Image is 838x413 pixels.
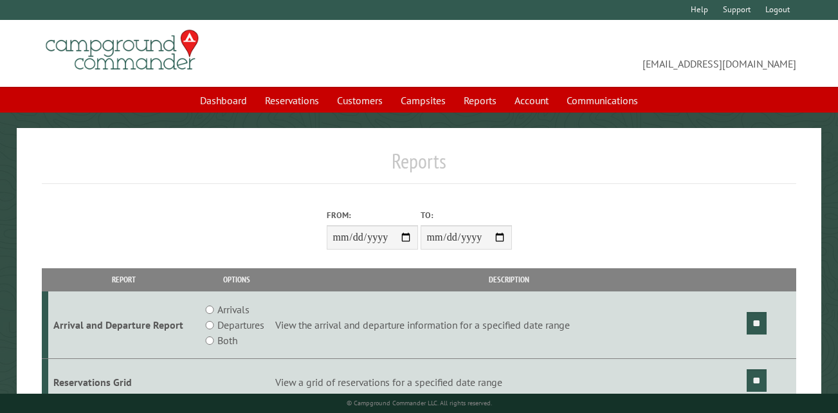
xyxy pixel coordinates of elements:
[273,359,745,406] td: View a grid of reservations for a specified date range
[421,209,512,221] label: To:
[329,88,390,113] a: Customers
[48,359,200,406] td: Reservations Grid
[273,268,745,291] th: Description
[327,209,418,221] label: From:
[257,88,327,113] a: Reservations
[200,268,273,291] th: Options
[217,333,237,348] label: Both
[217,317,264,333] label: Departures
[419,35,796,71] span: [EMAIL_ADDRESS][DOMAIN_NAME]
[42,25,203,75] img: Campground Commander
[48,268,200,291] th: Report
[507,88,556,113] a: Account
[393,88,453,113] a: Campsites
[42,149,796,184] h1: Reports
[48,291,200,359] td: Arrival and Departure Report
[273,291,745,359] td: View the arrival and departure information for a specified date range
[347,399,492,407] small: © Campground Commander LLC. All rights reserved.
[192,88,255,113] a: Dashboard
[456,88,504,113] a: Reports
[217,302,250,317] label: Arrivals
[559,88,646,113] a: Communications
